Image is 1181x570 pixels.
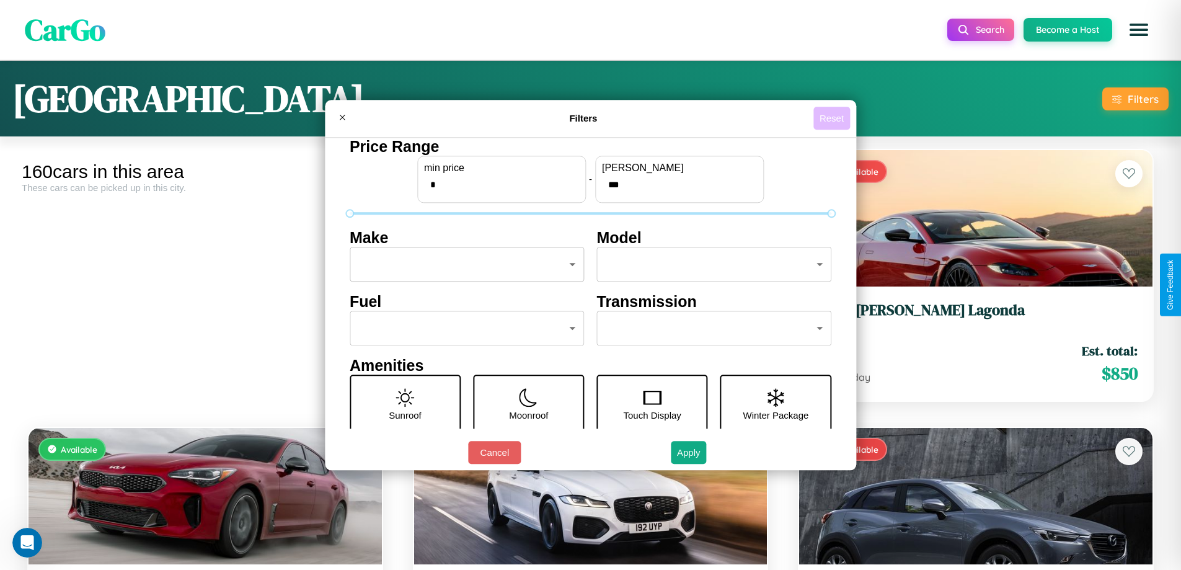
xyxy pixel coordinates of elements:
[1128,92,1159,105] div: Filters
[350,293,585,311] h4: Fuel
[623,407,681,424] p: Touch Display
[947,19,1014,41] button: Search
[61,444,97,455] span: Available
[602,163,757,174] label: [PERSON_NAME]
[22,161,389,182] div: 160 cars in this area
[389,407,422,424] p: Sunroof
[814,301,1138,319] h3: Aston [PERSON_NAME] Lagonda
[350,357,831,375] h4: Amenities
[468,441,521,464] button: Cancel
[1082,342,1138,360] span: Est. total:
[1102,87,1169,110] button: Filters
[589,171,592,187] p: -
[1024,18,1112,42] button: Become a Host
[671,441,707,464] button: Apply
[813,107,850,130] button: Reset
[22,182,389,193] div: These cars can be picked up in this city.
[743,407,809,424] p: Winter Package
[844,371,870,383] span: / day
[12,528,42,558] iframe: Intercom live chat
[350,138,831,156] h4: Price Range
[350,229,585,247] h4: Make
[976,24,1004,35] span: Search
[1121,12,1156,47] button: Open menu
[597,293,832,311] h4: Transmission
[25,9,105,50] span: CarGo
[424,163,579,174] label: min price
[509,407,548,424] p: Moonroof
[1102,361,1138,386] span: $ 850
[597,229,832,247] h4: Model
[814,301,1138,332] a: Aston [PERSON_NAME] Lagonda2016
[353,113,813,123] h4: Filters
[12,73,365,124] h1: [GEOGRAPHIC_DATA]
[1166,260,1175,310] div: Give Feedback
